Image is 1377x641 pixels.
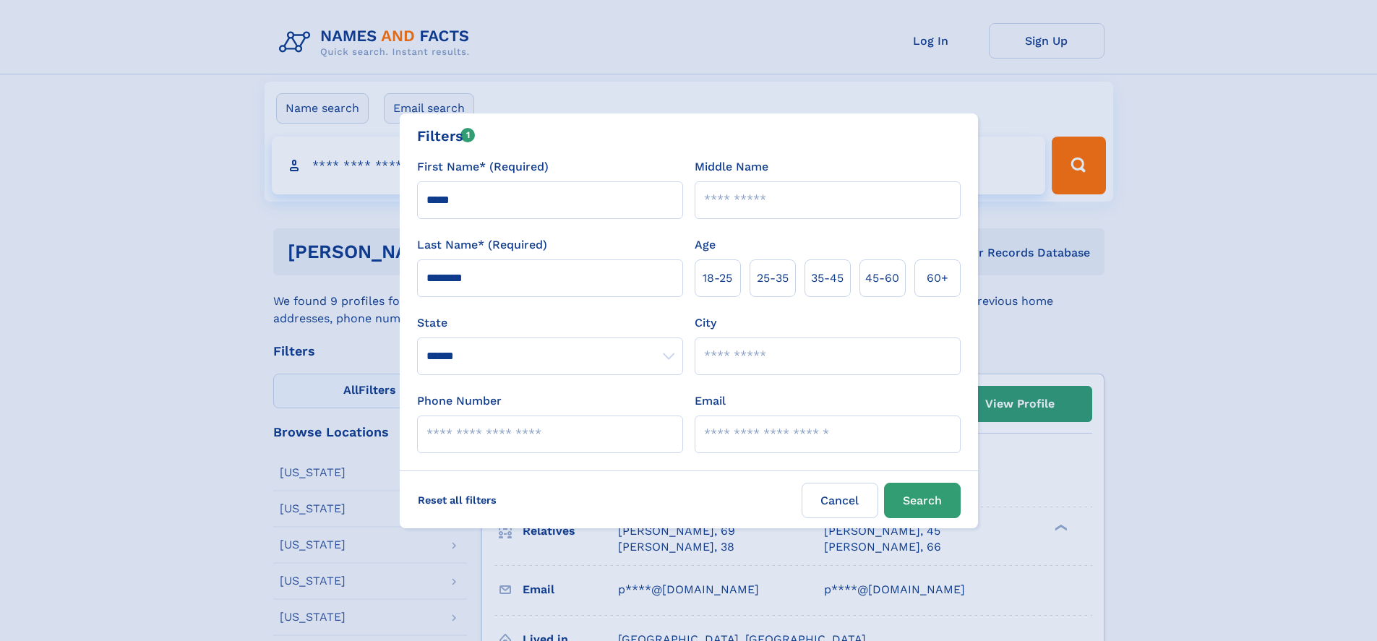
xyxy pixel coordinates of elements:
[417,236,547,254] label: Last Name* (Required)
[417,392,502,410] label: Phone Number
[417,125,476,147] div: Filters
[695,392,726,410] label: Email
[927,270,948,287] span: 60+
[703,270,732,287] span: 18‑25
[417,314,683,332] label: State
[695,158,768,176] label: Middle Name
[884,483,961,518] button: Search
[408,483,506,517] label: Reset all filters
[811,270,844,287] span: 35‑45
[695,314,716,332] label: City
[757,270,789,287] span: 25‑35
[695,236,716,254] label: Age
[802,483,878,518] label: Cancel
[417,158,549,176] label: First Name* (Required)
[865,270,899,287] span: 45‑60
